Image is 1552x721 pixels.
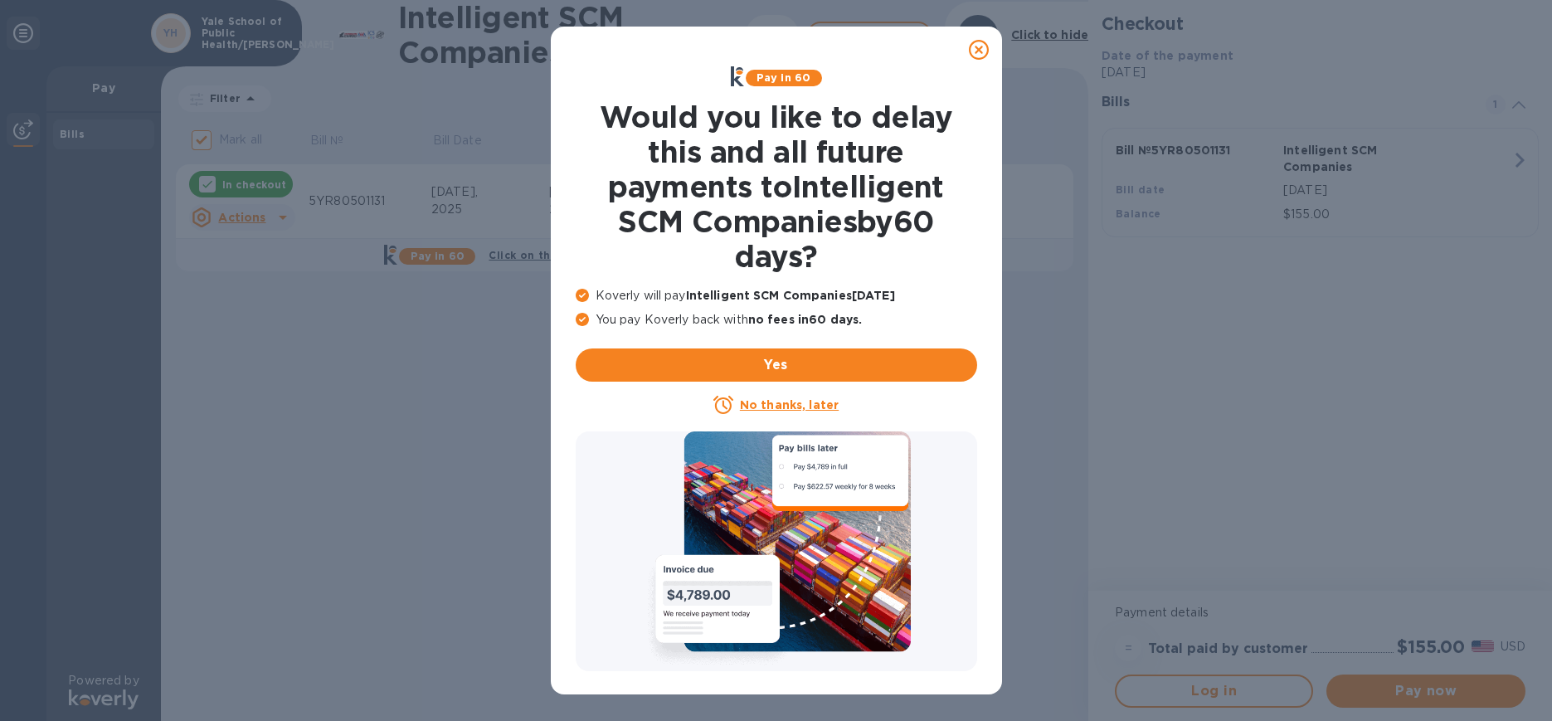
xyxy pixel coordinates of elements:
[576,287,977,304] p: Koverly will pay
[686,289,895,302] b: Intelligent SCM Companies [DATE]
[576,100,977,274] h1: Would you like to delay this and all future payments to Intelligent SCM Companies by 60 days ?
[589,355,964,375] span: Yes
[757,71,810,84] b: Pay in 60
[576,311,977,329] p: You pay Koverly back with
[740,398,839,412] u: No thanks, later
[576,348,977,382] button: Yes
[748,313,862,326] b: no fees in 60 days .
